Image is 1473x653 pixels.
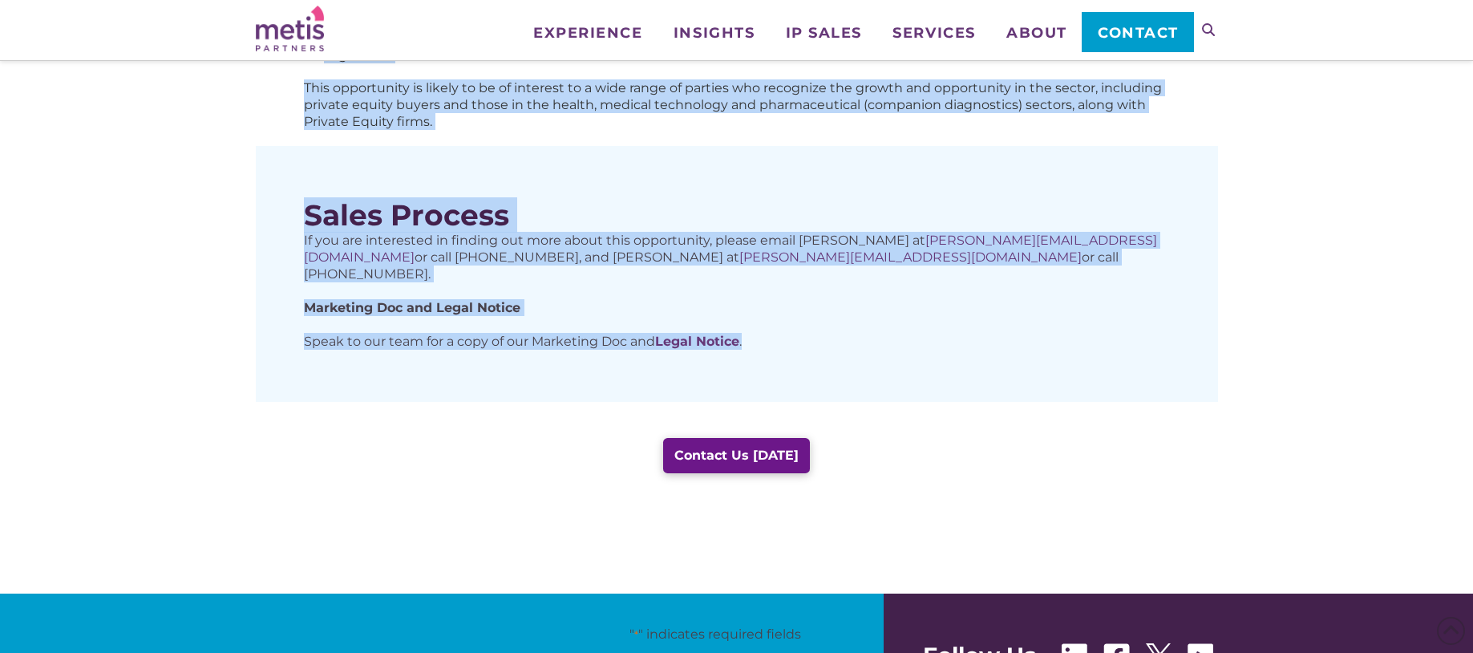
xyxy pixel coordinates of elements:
a: Legal Notice [655,334,739,349]
strong: Marketing Doc and Legal Notice [304,300,520,315]
span: Contact [1098,26,1179,40]
strong: Sales Process [304,197,509,233]
span: About [1006,26,1067,40]
a: Contact [1082,12,1193,52]
span: Services [892,26,975,40]
span: This opportunity is likely to be of interest to a wide range of parties who recognize the growth ... [304,80,1162,129]
a: [PERSON_NAME][EMAIL_ADDRESS][DOMAIN_NAME] [739,249,1082,265]
span: Experience [533,26,642,40]
img: Metis Partners [256,6,324,51]
p: If you are interested in finding out more about this opportunity, please email [PERSON_NAME] at o... [304,232,1170,282]
a: Contact Us [DATE] [663,438,810,473]
span: Back to Top [1437,617,1465,645]
span: Insights [674,26,755,40]
p: Speak to our team for a copy of our Marketing Doc and . [304,333,1170,350]
span: Contact Us [DATE] [674,449,799,462]
p: " " indicates required fields [256,626,801,643]
span: IP Sales [786,26,862,40]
